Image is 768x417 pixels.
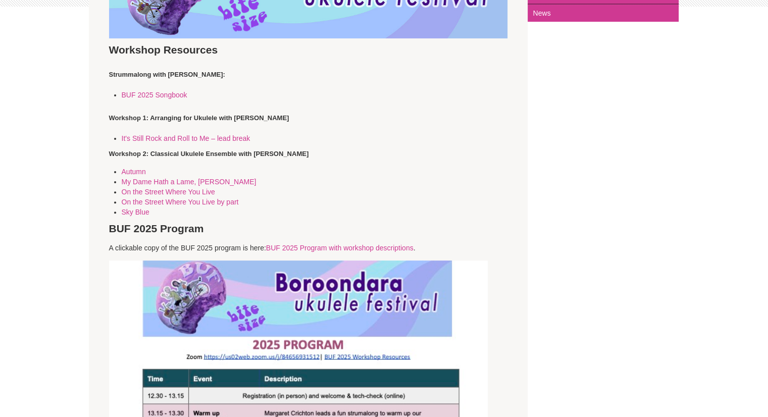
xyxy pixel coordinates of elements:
a: BUF 2025 Songbook [122,91,187,99]
a: BUF 2025 Program with workshop descriptions [266,244,414,252]
a: It's Still Rock and Roll to Me – lead break [122,134,250,142]
a: On the Street Where You Live by part [122,198,239,206]
strong: Strummalong with [PERSON_NAME]: [109,71,225,78]
a: Autumn [122,168,146,176]
a: On the Street Where You Live [122,188,215,196]
h3: Workshop Resources [109,43,508,57]
a: My Dame Hath a Lame, [PERSON_NAME] [122,178,257,186]
strong: Workshop 1: Arranging for Ukulele with [PERSON_NAME] [109,114,289,122]
a: News [528,5,679,22]
a: Sky Blue [122,208,149,216]
h3: BUF 2025 Program [109,167,508,235]
strong: ​Workshop 2: Classical Ukulele Ensemble with [PERSON_NAME] [109,150,309,158]
p: A clickable copy of the BUF 2025 program is here: . [109,243,508,253]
